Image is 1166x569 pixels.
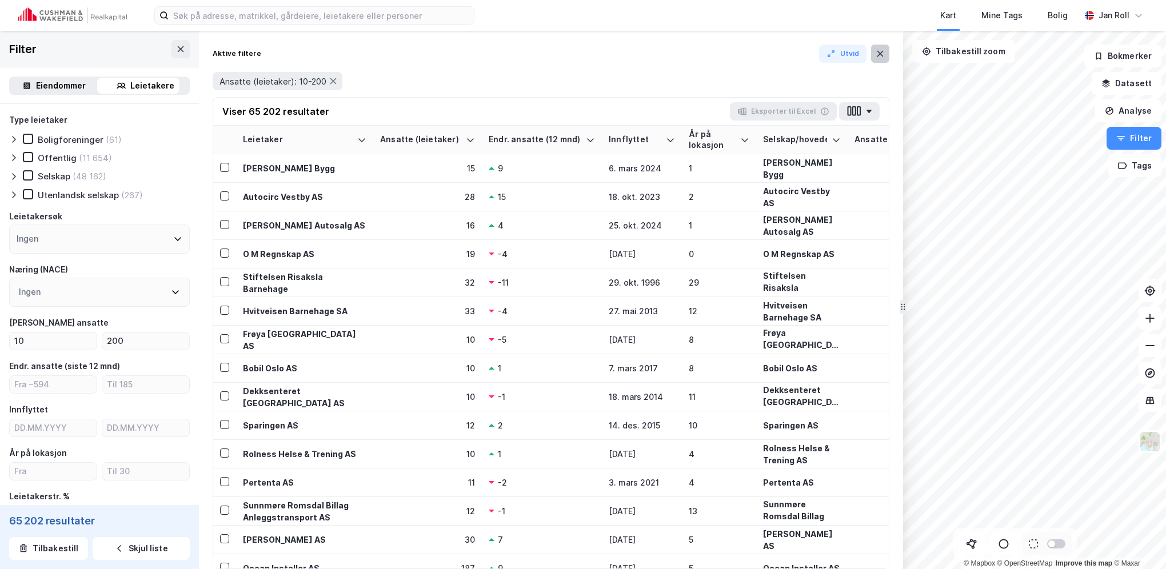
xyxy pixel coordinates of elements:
[219,76,326,87] span: Ansatte (leietaker): 10-200
[243,219,366,231] div: [PERSON_NAME] Autosalg AS
[1092,72,1161,95] button: Datasett
[380,277,475,288] div: 32
[102,332,189,350] input: Til 200
[38,171,70,182] div: Selskap
[1108,154,1161,177] button: Tags
[9,40,37,58] div: Filter
[1109,514,1166,569] iframe: Chat Widget
[38,134,103,145] div: Boligforeninger
[854,476,944,488] div: 11
[380,305,475,317] div: 33
[10,463,97,480] input: Fra
[763,384,841,420] div: Dekksenteret [GEOGRAPHIC_DATA] AS
[689,191,749,203] div: 2
[243,162,366,174] div: [PERSON_NAME] Bygg
[9,263,68,277] div: Næring (NACE)
[1095,99,1161,122] button: Analyse
[9,490,70,503] div: Leietakerstr. %
[854,362,944,374] div: 10
[609,505,675,517] div: [DATE]
[9,210,62,223] div: Leietakersøk
[763,442,841,466] div: Rolness Helse & Trening AS
[17,232,38,246] div: Ingen
[380,505,475,517] div: 12
[689,277,749,288] div: 29
[9,113,67,127] div: Type leietaker
[997,559,1053,567] a: OpenStreetMap
[169,7,474,24] input: Søk på adresse, matrikkel, gårdeiere, leietakere eller personer
[498,334,506,346] div: -5
[498,162,503,174] div: 9
[689,391,749,403] div: 11
[981,9,1023,22] div: Mine Tags
[609,391,675,403] div: 18. mars 2014
[609,362,675,374] div: 7. mars 2017
[609,248,675,260] div: [DATE]
[609,419,675,431] div: 14. des. 2015
[854,162,944,174] div: 15
[9,359,120,373] div: Endr. ansatte (siste 12 mnd)
[213,49,261,58] div: Aktive filtere
[689,448,749,460] div: 4
[243,305,366,317] div: Hvitveisen Barnehage SA
[380,362,475,374] div: 10
[609,277,675,288] div: 29. okt. 1996
[38,190,119,201] div: Utenlandsk selskap
[1107,127,1161,150] button: Filter
[1139,431,1161,452] img: Z
[763,327,841,363] div: Frøya [GEOGRAPHIC_DATA] AS
[763,299,841,323] div: Hvitveisen Barnehage SA
[854,248,944,260] div: 19
[498,248,508,260] div: -4
[498,277,509,288] div: -11
[498,191,506,203] div: 15
[763,248,841,260] div: O M Regnskap AS
[609,448,675,460] div: [DATE]
[854,419,944,431] div: 12
[498,362,501,374] div: 1
[489,134,581,145] div: Endr. ansatte (12 mnd)
[763,528,841,552] div: [PERSON_NAME] AS
[243,448,366,460] div: Rolness Helse & Trening AS
[106,134,122,145] div: (61)
[609,134,661,145] div: Innflyttet
[18,7,127,23] img: cushman-wakefield-realkapital-logo.202ea83816669bd177139c58696a8fa1.svg
[243,362,366,374] div: Bobil Oslo AS
[854,277,944,288] div: 32
[854,305,944,317] div: 33
[763,134,827,145] div: Selskap/hovedenhet
[243,191,366,203] div: Autocirc Vestby AS
[102,376,189,393] input: Til 185
[964,559,995,567] a: Mapbox
[93,537,190,560] button: Skjul liste
[763,419,841,431] div: Sparingen AS
[763,270,841,306] div: Stiftelsen Risaksla Barnehage
[380,534,475,546] div: 30
[689,305,749,317] div: 12
[689,334,749,346] div: 8
[10,332,97,350] input: Fra 10
[609,219,675,231] div: 25. okt. 2024
[498,219,504,231] div: 4
[19,285,41,299] div: Ingen
[763,185,841,209] div: Autocirc Vestby AS
[689,505,749,517] div: 13
[689,219,749,231] div: 1
[243,419,366,431] div: Sparingen AS
[243,385,366,409] div: Dekksenteret [GEOGRAPHIC_DATA] AS
[380,191,475,203] div: 28
[10,419,97,436] input: DD.MM.YYYY
[222,105,329,118] div: Viser 65 202 resultater
[940,9,956,22] div: Kart
[243,476,366,488] div: Pertenta AS
[380,134,461,145] div: Ansatte (leietaker)
[689,362,749,374] div: 8
[609,476,675,488] div: 3. mars 2021
[689,476,749,488] div: 4
[380,476,475,488] div: 11
[102,463,189,480] input: Til 30
[498,305,508,317] div: -4
[912,40,1015,63] button: Tilbakestill zoom
[689,534,749,546] div: 5
[121,190,143,201] div: (267)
